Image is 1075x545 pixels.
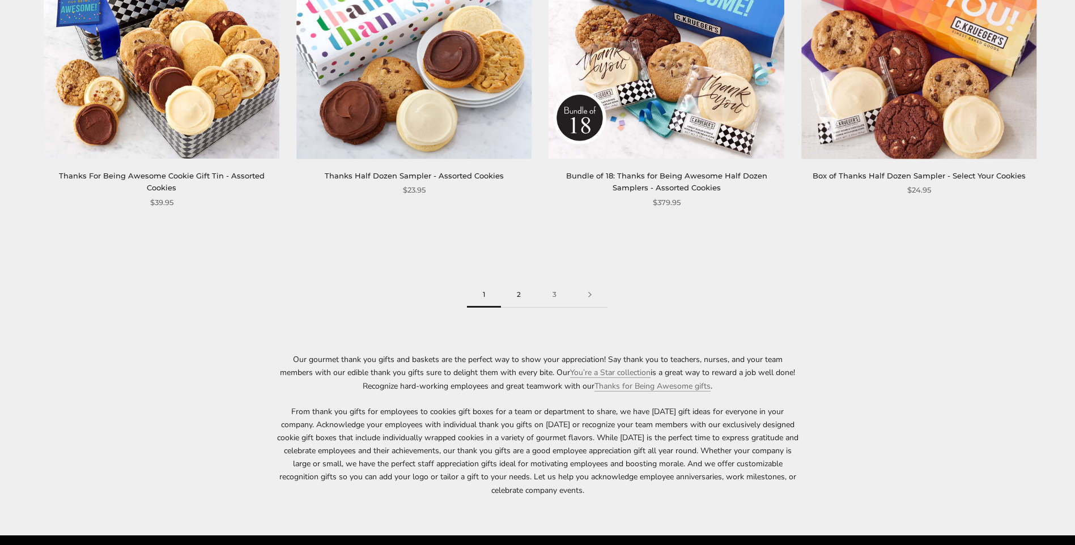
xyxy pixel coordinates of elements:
[325,171,504,180] a: Thanks Half Dozen Sampler - Assorted Cookies
[277,405,798,497] p: From thank you gifts for employees to cookies gift boxes for a team or department to share, we ha...
[277,353,798,392] p: Our gourmet thank you gifts and baskets are the perfect way to show your appreciation! Say thank ...
[467,282,501,308] span: 1
[537,282,572,308] a: 3
[594,381,711,391] a: Thanks for Being Awesome gifts
[907,184,931,196] span: $24.95
[9,502,117,536] iframe: Sign Up via Text for Offers
[572,282,607,308] a: Next page
[403,184,426,196] span: $23.95
[501,282,537,308] a: 2
[813,171,1026,180] a: Box of Thanks Half Dozen Sampler - Select Your Cookies
[150,197,173,208] span: $39.95
[570,367,651,378] a: You’re a Star collection
[59,171,265,192] a: Thanks For Being Awesome Cookie Gift Tin - Assorted Cookies
[653,197,681,208] span: $379.95
[566,171,767,192] a: Bundle of 18: Thanks for Being Awesome Half Dozen Samplers - Assorted Cookies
